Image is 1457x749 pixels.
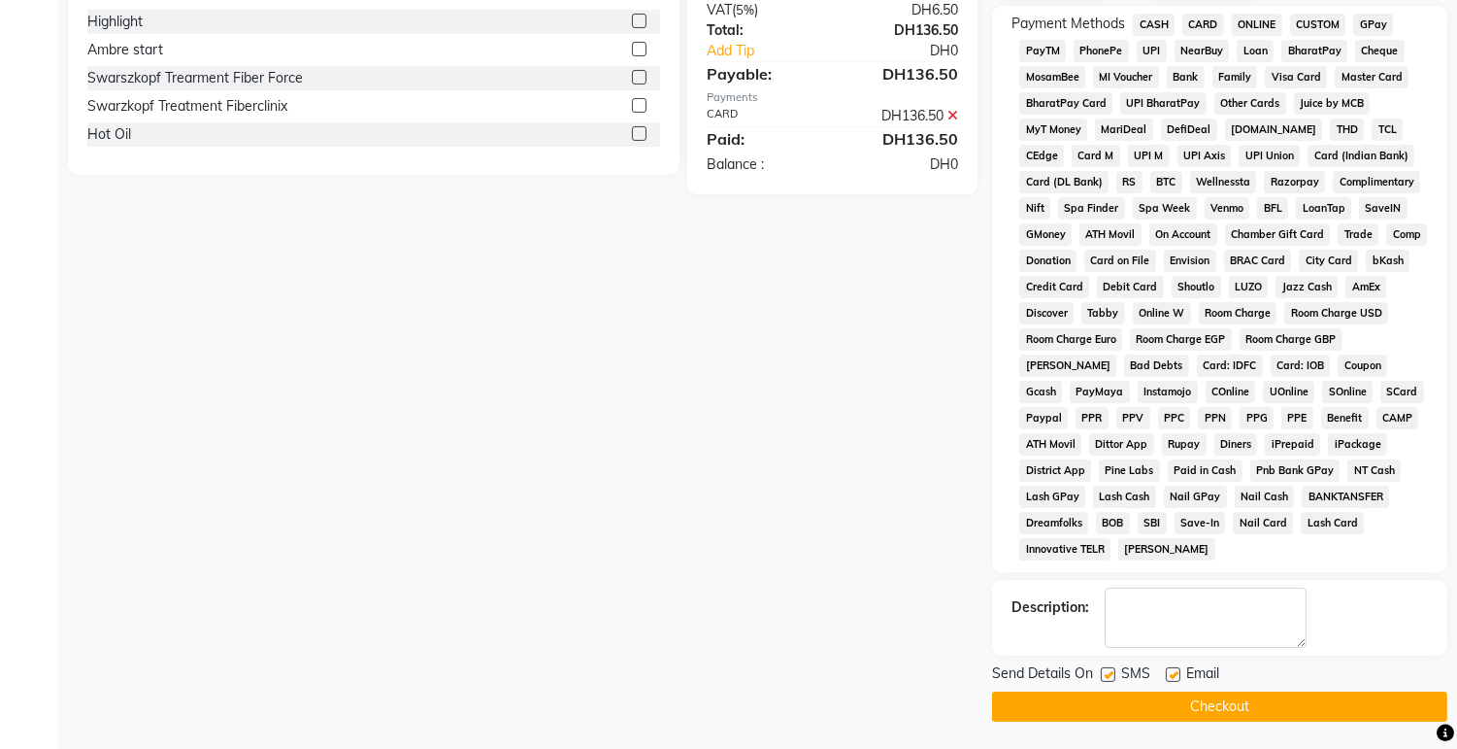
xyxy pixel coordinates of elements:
[1121,664,1150,688] span: SMS
[1120,92,1207,115] span: UPI BharatPay
[1019,92,1112,115] span: BharatPay Card
[833,154,974,175] div: DH0
[1093,66,1159,88] span: MI Voucher
[1164,250,1216,272] span: Envision
[1335,66,1408,88] span: Master Card
[692,106,833,126] div: CARD
[1257,197,1288,220] span: BFL
[1265,66,1327,88] span: Visa Card
[1338,223,1378,246] span: Trade
[1019,433,1081,456] span: ATH Movil
[1199,302,1277,324] span: Room Charge
[1079,223,1142,246] span: ATH Movil
[1225,223,1331,246] span: Chamber Gift Card
[1240,407,1274,429] span: PPG
[736,2,754,17] span: 5%
[692,154,833,175] div: Balance :
[87,96,287,117] div: Swarzkopf Treatment Fiberclinix
[1149,223,1217,246] span: On Account
[1089,433,1154,456] span: Dittor App
[833,106,974,126] div: DH136.50
[1175,512,1226,534] span: Save-In
[1386,223,1427,246] span: Comp
[707,1,732,18] span: VAT
[87,12,143,32] div: Highlight
[1321,407,1369,429] span: Benefit
[1229,276,1269,298] span: LUZO
[1019,381,1062,403] span: Gcash
[1296,197,1351,220] span: LoanTap
[1264,171,1325,193] span: Razorpay
[1290,14,1346,36] span: CUSTOM
[1240,328,1342,351] span: Room Charge GBP
[1133,302,1191,324] span: Online W
[833,127,974,151] div: DH136.50
[1265,433,1320,456] span: iPrepaid
[87,68,303,88] div: Swarszkopf Trearment Fiber Force
[1345,276,1386,298] span: AmEx
[1198,407,1232,429] span: PPN
[1225,119,1323,141] span: [DOMAIN_NAME]
[1138,512,1167,534] span: SBI
[1138,381,1198,403] span: Instamojo
[707,89,958,106] div: Payments
[1205,197,1250,220] span: Venmo
[1328,433,1387,456] span: iPackage
[1302,486,1389,508] span: BANKTANSFER
[1214,92,1286,115] span: Other Cards
[1338,355,1387,377] span: Coupon
[692,41,856,61] a: Add Tip
[1372,119,1403,141] span: TCL
[1019,197,1050,220] span: Nift
[1233,512,1293,534] span: Nail Card
[1019,171,1109,193] span: Card (DL Bank)
[87,124,131,145] div: Hot Oil
[1161,119,1217,141] span: DefiDeal
[1070,381,1130,403] span: PayMaya
[1019,145,1064,167] span: CEdge
[1301,512,1364,534] span: Lash Card
[1019,460,1091,482] span: District App
[1177,145,1232,167] span: UPI Axis
[1333,171,1420,193] span: Complimentary
[1224,250,1292,272] span: BRAC Card
[1093,486,1156,508] span: Lash Cash
[692,20,833,41] div: Total:
[87,40,163,60] div: Ambre start
[1097,276,1164,298] span: Debit Card
[1133,14,1175,36] span: CASH
[856,41,974,61] div: DH0
[1235,486,1295,508] span: Nail Cash
[1275,276,1338,298] span: Jazz Cash
[1182,14,1224,36] span: CARD
[1081,302,1125,324] span: Tabby
[1096,512,1130,534] span: BOB
[1237,40,1274,62] span: Loan
[1190,171,1257,193] span: Wellnessta
[1347,460,1401,482] span: NT Cash
[1212,66,1258,88] span: Family
[1124,355,1189,377] span: Bad Debts
[1186,664,1219,688] span: Email
[1118,538,1215,561] span: [PERSON_NAME]
[1116,407,1150,429] span: PPV
[1019,66,1085,88] span: MosamBee
[1168,460,1242,482] span: Paid in Cash
[1167,66,1205,88] span: Bank
[1019,328,1122,351] span: Room Charge Euro
[1355,40,1405,62] span: Cheque
[1263,381,1314,403] span: UOnline
[1019,223,1072,246] span: GMoney
[1281,407,1313,429] span: PPE
[1076,407,1109,429] span: PPR
[1019,486,1085,508] span: Lash GPay
[1137,40,1167,62] span: UPI
[1197,355,1263,377] span: Card: IDFC
[1019,302,1074,324] span: Discover
[1019,407,1068,429] span: Paypal
[1175,40,1230,62] span: NearBuy
[1359,197,1407,220] span: SaveIN
[1072,145,1120,167] span: Card M
[833,20,974,41] div: DH136.50
[1232,14,1282,36] span: ONLINE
